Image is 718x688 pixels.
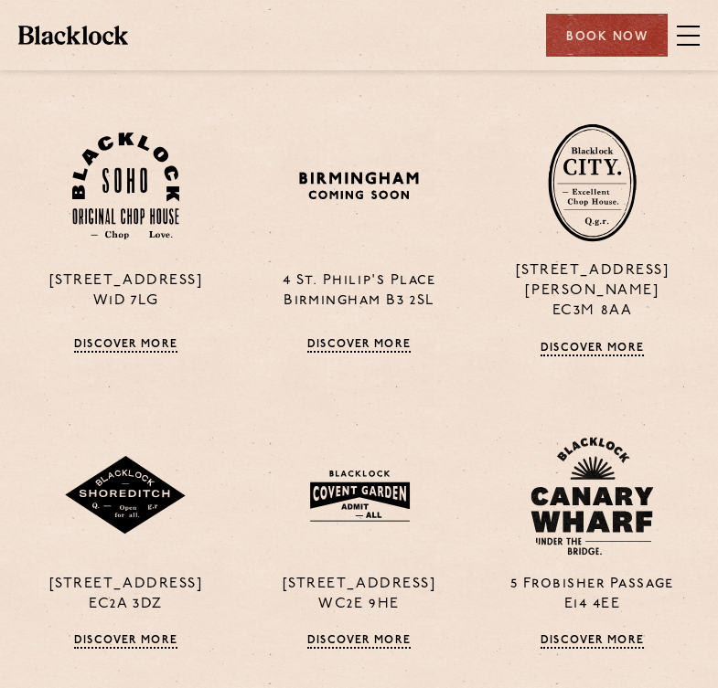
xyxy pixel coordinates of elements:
img: BLA_1470_CoventGarden_Website_Solid.svg [297,462,421,529]
p: [STREET_ADDRESS] WC2E 9HE [256,574,462,614]
img: BL_CW_Logo_Website.svg [530,437,653,556]
img: BL_Textured_Logo-footer-cropped.svg [18,26,128,44]
a: Discover More [307,634,411,649]
p: 4 St. Philip's Place Birmingham B3 2SL [256,270,462,311]
p: [STREET_ADDRESS] W1D 7LG [23,270,229,311]
img: Shoreditch-stamp-v2-default.svg [64,456,188,536]
a: Discover More [307,338,411,353]
a: Discover More [541,342,644,356]
img: Soho-stamp-default.svg [72,132,178,239]
p: [STREET_ADDRESS][PERSON_NAME] EC3M 8AA [489,260,695,321]
div: Book Now [546,14,668,57]
img: City-stamp-default.svg [548,123,638,242]
a: Discover More [74,634,177,649]
p: [STREET_ADDRESS] EC2A 3DZ [23,574,229,614]
img: BIRMINGHAM-P22_-e1747915156957.png [297,168,421,204]
a: Discover More [74,338,177,353]
a: Discover More [541,634,644,649]
p: 5 Frobisher Passage E14 4EE [489,574,695,614]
